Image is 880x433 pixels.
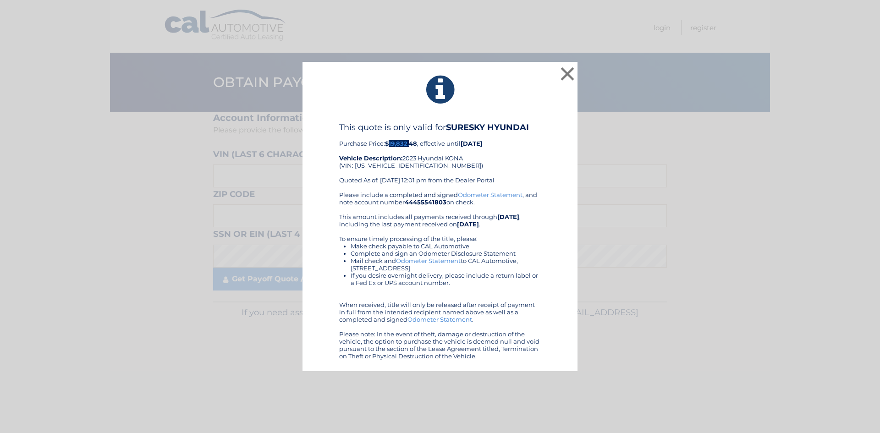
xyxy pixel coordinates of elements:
h4: This quote is only valid for [339,122,541,132]
b: [DATE] [457,220,479,228]
a: Odometer Statement [458,191,522,198]
li: Make check payable to CAL Automotive [351,242,541,250]
b: [DATE] [497,213,519,220]
b: SURESKY HYUNDAI [446,122,529,132]
div: Purchase Price: , effective until 2023 Hyundai KONA (VIN: [US_VEHICLE_IDENTIFICATION_NUMBER]) Quo... [339,122,541,191]
b: $19,832.48 [385,140,417,147]
div: Please include a completed and signed , and note account number on check. This amount includes al... [339,191,541,360]
li: If you desire overnight delivery, please include a return label or a Fed Ex or UPS account number. [351,272,541,286]
li: Complete and sign an Odometer Disclosure Statement [351,250,541,257]
b: [DATE] [461,140,483,147]
li: Mail check and to CAL Automotive, [STREET_ADDRESS] [351,257,541,272]
b: 44455541803 [405,198,446,206]
button: × [558,65,577,83]
a: Odometer Statement [407,316,472,323]
strong: Vehicle Description: [339,154,402,162]
a: Odometer Statement [396,257,461,264]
